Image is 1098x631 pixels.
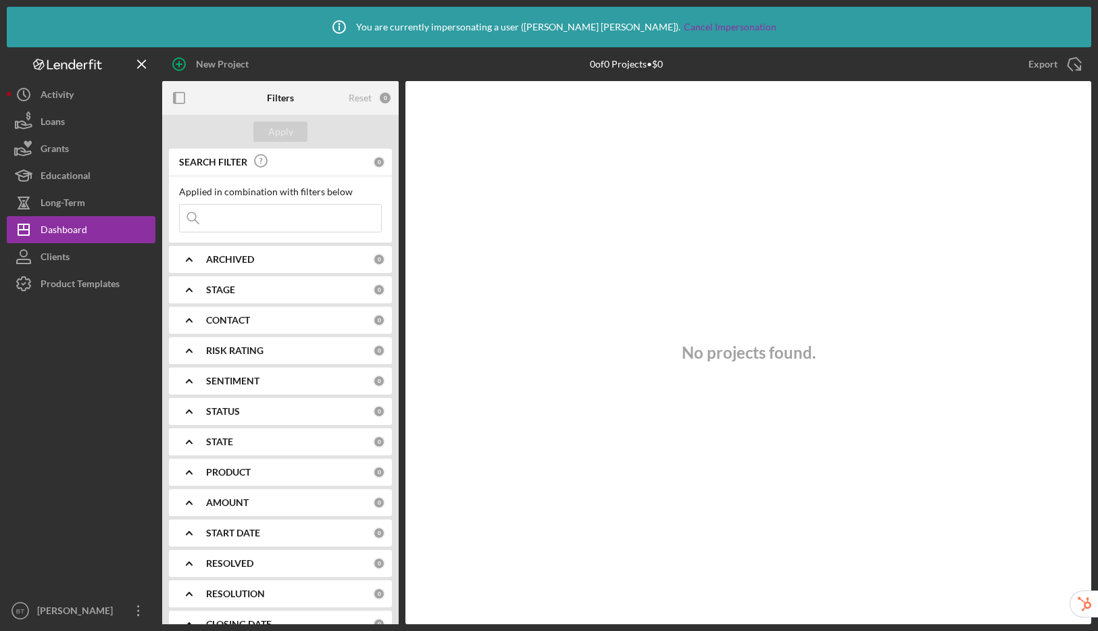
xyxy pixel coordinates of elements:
button: Educational [7,162,155,189]
div: Dashboard [41,216,87,247]
b: CLOSING DATE [206,619,272,630]
b: CONTACT [206,315,250,326]
button: Product Templates [7,270,155,297]
div: Loans [41,108,65,138]
div: Activity [41,81,74,111]
div: Apply [268,122,293,142]
button: Long-Term [7,189,155,216]
button: Dashboard [7,216,155,243]
div: 0 [373,497,385,509]
div: [PERSON_NAME] [34,597,122,628]
b: STATE [206,436,233,447]
div: New Project [196,51,249,78]
div: Applied in combination with filters below [179,186,382,197]
b: STAGE [206,284,235,295]
div: 0 [373,345,385,357]
b: RISK RATING [206,345,264,356]
b: SEARCH FILTER [179,157,247,168]
div: You are currently impersonating a user ( [PERSON_NAME] [PERSON_NAME] ). [322,10,776,44]
b: RESOLUTION [206,588,265,599]
div: Clients [41,243,70,274]
b: STATUS [206,406,240,417]
div: 0 [373,375,385,387]
b: Filters [267,93,294,103]
div: Grants [41,135,69,166]
div: 0 [373,284,385,296]
div: 0 [373,436,385,448]
div: 0 [373,527,385,539]
button: Clients [7,243,155,270]
text: BT [16,607,24,615]
div: 0 [373,466,385,478]
button: Activity [7,81,155,108]
div: Reset [349,93,372,103]
button: Loans [7,108,155,135]
button: BT[PERSON_NAME] [7,597,155,624]
div: 0 [373,405,385,418]
div: 0 [373,618,385,630]
b: AMOUNT [206,497,249,508]
div: 0 [378,91,392,105]
div: 0 [373,314,385,326]
div: 0 [373,557,385,570]
div: 0 [373,253,385,266]
b: SENTIMENT [206,376,259,386]
button: Grants [7,135,155,162]
b: PRODUCT [206,467,251,478]
button: Apply [253,122,307,142]
b: START DATE [206,528,260,538]
div: 0 [373,588,385,600]
h3: No projects found. [682,343,816,362]
div: Product Templates [41,270,120,301]
button: New Project [162,51,262,78]
a: Cancel Impersonation [684,22,776,32]
div: Educational [41,162,91,193]
div: Long-Term [41,189,85,220]
b: RESOLVED [206,558,253,569]
b: ARCHIVED [206,254,254,265]
div: Export [1028,51,1057,78]
div: 0 of 0 Projects • $0 [590,59,663,70]
div: 0 [373,156,385,168]
button: Export [1015,51,1091,78]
